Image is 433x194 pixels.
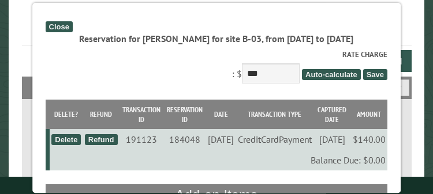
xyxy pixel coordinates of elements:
[83,100,120,130] th: Refund
[363,69,387,80] span: Save
[302,69,361,80] span: Auto-calculate
[46,21,73,32] div: Close
[351,129,387,150] td: $140.00
[164,129,206,150] td: 184048
[85,134,118,145] div: Refund
[22,14,412,45] h1: Reservations
[313,100,351,130] th: Captured Date
[120,100,164,130] th: Transaction ID
[206,100,236,130] th: Date
[206,129,236,150] td: [DATE]
[46,32,388,45] div: Reservation for [PERSON_NAME] for site B-03, from [DATE] to [DATE]
[50,150,387,170] td: Balance Due: $0.00
[46,49,388,60] label: Rate Charge
[46,49,388,86] div: : $
[351,100,387,130] th: Amount
[236,129,313,150] td: CreditCardPayment
[120,129,164,150] td: 191123
[52,134,81,145] div: Delete
[50,100,83,130] th: Delete?
[164,100,206,130] th: Reservation ID
[22,77,412,98] h2: Filters
[313,129,351,150] td: [DATE]
[236,100,313,130] th: Transaction Type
